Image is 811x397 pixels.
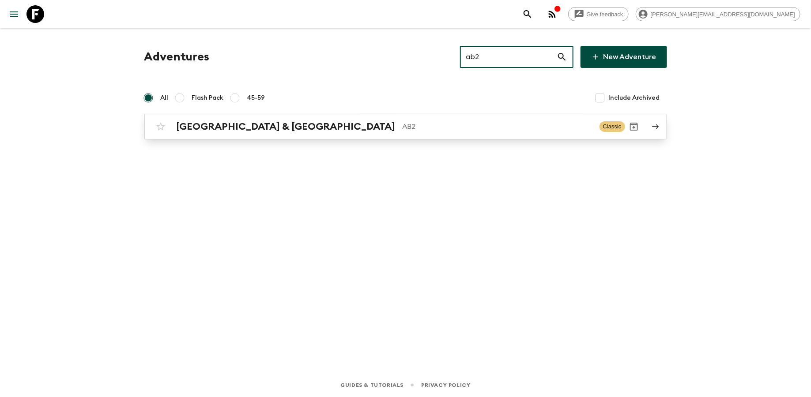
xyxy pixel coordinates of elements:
input: e.g. AR1, Argentina [460,45,557,69]
a: New Adventure [581,46,667,68]
div: [PERSON_NAME][EMAIL_ADDRESS][DOMAIN_NAME] [636,7,800,21]
a: [GEOGRAPHIC_DATA] & [GEOGRAPHIC_DATA]AB2ClassicArchive [144,114,667,139]
a: Give feedback [568,7,629,21]
a: Privacy Policy [421,380,470,390]
button: Archive [625,118,643,135]
a: Guides & Tutorials [340,380,404,390]
span: All [161,94,169,102]
span: Flash Pack [192,94,224,102]
span: Include Archived [609,94,660,102]
span: [PERSON_NAME][EMAIL_ADDRESS][DOMAIN_NAME] [646,11,800,18]
span: Give feedback [582,11,628,18]
h1: Adventures [144,48,210,66]
button: menu [5,5,23,23]
span: 45-59 [247,94,265,102]
p: AB2 [403,121,592,132]
h2: [GEOGRAPHIC_DATA] & [GEOGRAPHIC_DATA] [177,121,396,132]
span: Classic [600,121,625,132]
button: search adventures [519,5,536,23]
